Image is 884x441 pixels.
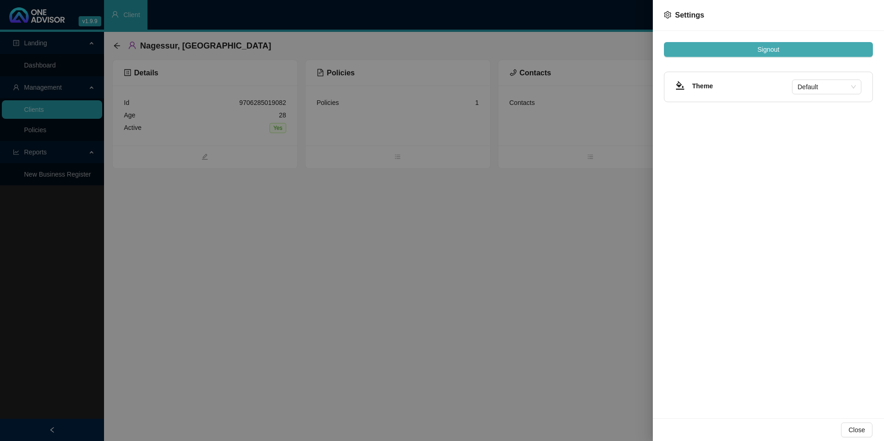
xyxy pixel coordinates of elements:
button: Close [841,423,872,437]
h4: Theme [692,81,792,91]
button: Signout [664,42,873,57]
span: setting [664,11,671,18]
span: Close [848,425,865,435]
span: bg-colors [675,81,685,90]
span: Default [798,80,856,94]
span: Signout [757,44,779,55]
span: Settings [675,11,704,19]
